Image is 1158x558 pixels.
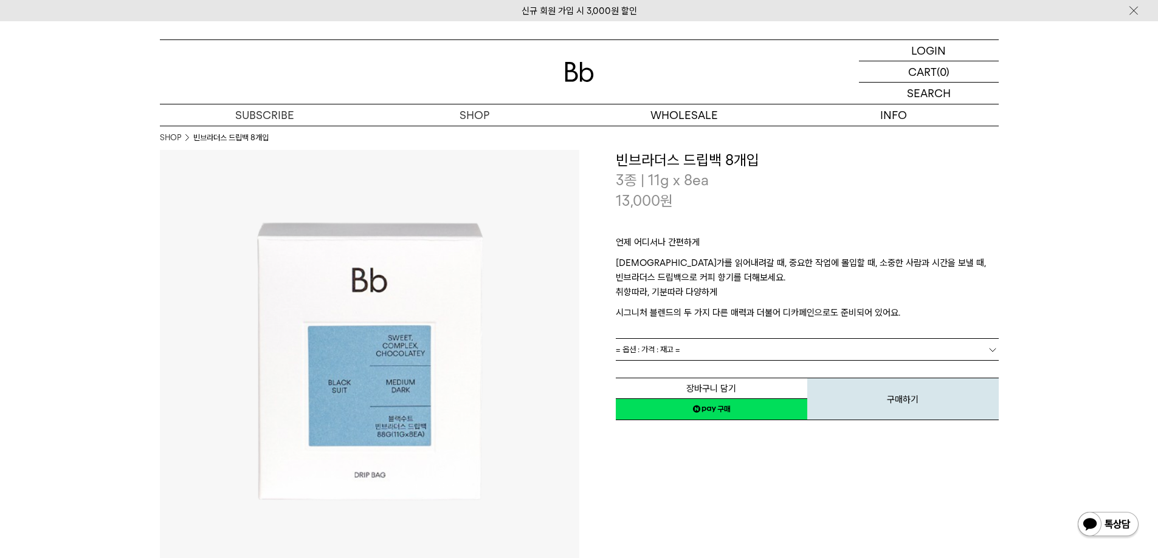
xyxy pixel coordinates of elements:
p: 3종 | 11g x 8ea [616,170,999,191]
p: INFO [789,104,999,126]
p: CART [908,61,937,82]
span: 원 [660,192,673,209]
a: 신규 회원 가입 시 3,000원 할인 [522,5,637,16]
span: = 옵션 : 가격 : 재고 = [616,339,680,360]
p: [DEMOGRAPHIC_DATA]가를 읽어내려갈 때, 중요한 작업에 몰입할 때, 소중한 사람과 시간을 보낼 때, 빈브라더스 드립백으로 커피 향기를 더해보세요. [616,256,999,285]
button: 장바구니 담기 [616,378,807,399]
a: SUBSCRIBE [160,104,370,126]
p: SEARCH [907,83,951,104]
p: 언제 어디서나 간편하게 [616,235,999,256]
a: CART (0) [859,61,999,83]
img: 로고 [565,62,594,82]
p: 13,000 [616,191,673,211]
h3: 빈브라더스 드립백 8개입 [616,150,999,171]
p: WHOLESALE [579,104,789,126]
a: SHOP [160,132,181,144]
a: 새창 [616,398,807,420]
p: LOGIN [911,40,946,61]
li: 빈브라더스 드립백 8개입 [193,132,269,144]
img: 카카오톡 채널 1:1 채팅 버튼 [1077,511,1140,540]
p: (0) [937,61,949,82]
p: 취향따라, 기분따라 다양하게 [616,285,999,305]
button: 구매하기 [807,378,999,420]
a: LOGIN [859,40,999,61]
a: SHOP [370,104,579,126]
p: 시그니처 블렌드의 두 가지 다른 매력과 더불어 디카페인으로도 준비되어 있어요. [616,305,999,320]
